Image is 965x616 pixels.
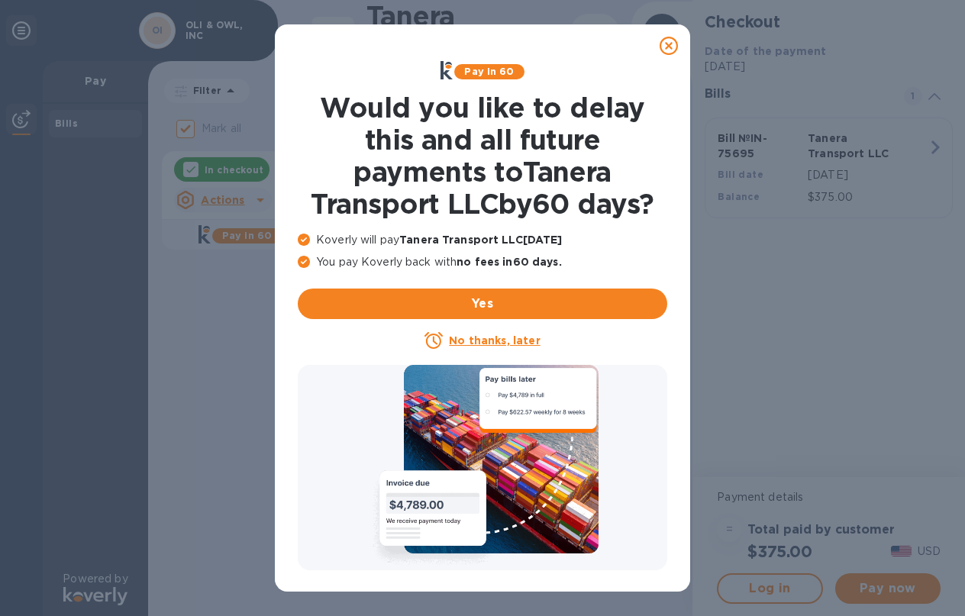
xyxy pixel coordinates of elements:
b: Tanera Transport LLC [DATE] [399,234,562,246]
b: no fees in 60 days . [457,256,561,268]
p: Koverly will pay [298,232,667,248]
h1: Would you like to delay this and all future payments to Tanera Transport LLC by 60 days ? [298,92,667,220]
p: You pay Koverly back with [298,254,667,270]
b: Pay in 60 [464,66,514,77]
button: Yes [298,289,667,319]
u: No thanks, later [449,334,540,347]
span: Yes [310,295,655,313]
